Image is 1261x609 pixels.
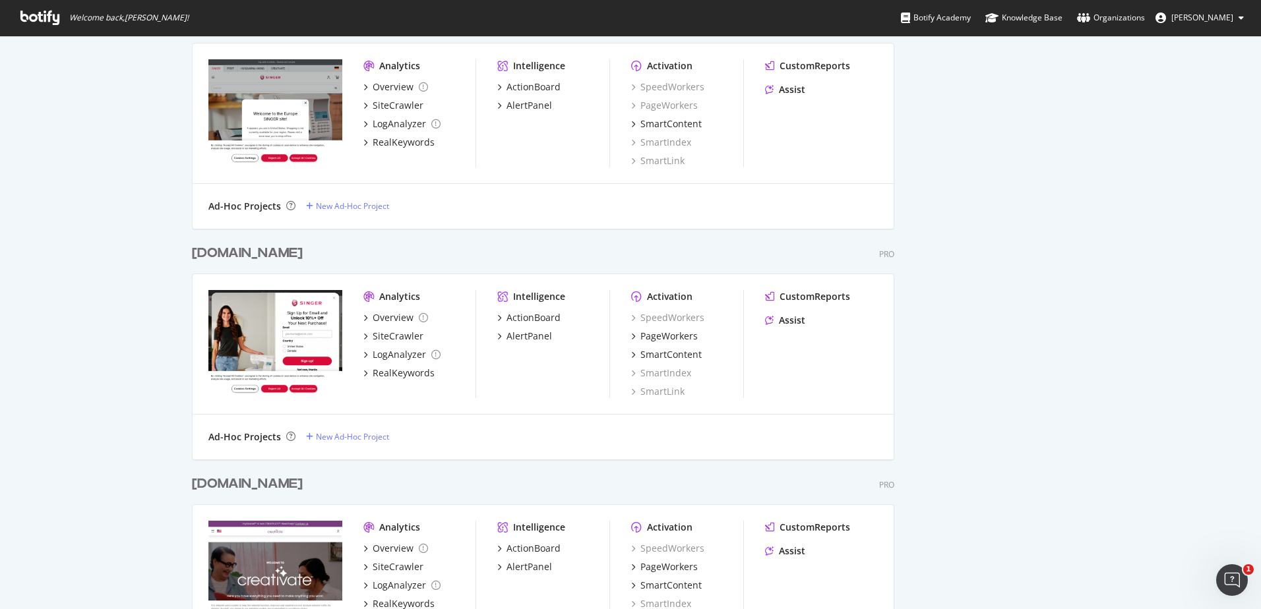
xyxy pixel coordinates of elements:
div: [DOMAIN_NAME] [192,244,303,263]
button: [PERSON_NAME] [1145,7,1254,28]
div: Analytics [379,521,420,534]
div: Overview [373,80,414,94]
div: PageWorkers [640,560,698,573]
div: SiteCrawler [373,330,423,343]
div: SiteCrawler [373,99,423,112]
a: PageWorkers [631,560,698,573]
a: SiteCrawler [363,560,423,573]
span: 1 [1243,564,1254,575]
div: CustomReports [780,521,850,534]
div: Pro [879,479,894,490]
div: SiteCrawler [373,560,423,573]
a: LogAnalyzer [363,348,441,361]
a: [DOMAIN_NAME] [192,244,308,263]
a: Overview [363,311,428,324]
div: Overview [373,542,414,555]
div: ActionBoard [507,80,561,94]
div: RealKeywords [373,136,435,149]
div: Analytics [379,290,420,303]
span: Helena Ellström [1171,12,1233,23]
div: LogAnalyzer [373,117,426,130]
a: AlertPanel [497,99,552,112]
a: SpeedWorkers [631,542,704,555]
a: SmartContent [631,117,702,130]
a: [DOMAIN_NAME] [192,475,308,494]
a: Assist [765,83,805,96]
div: Organizations [1077,11,1145,24]
a: LogAnalyzer [363,117,441,130]
div: Pro [879,248,894,260]
div: SmartContent [640,117,702,130]
div: Overview [373,311,414,324]
a: ActionBoard [497,542,561,555]
div: Activation [647,59,692,72]
a: PageWorkers [631,330,698,343]
div: Activation [647,521,692,534]
a: PageWorkers [631,99,698,112]
div: AlertPanel [507,560,552,573]
div: Ad-Hoc Projects [208,200,281,213]
a: AlertPanel [497,330,552,343]
img: europe.singer.com [208,59,342,166]
a: RealKeywords [363,136,435,149]
a: ActionBoard [497,80,561,94]
a: SpeedWorkers [631,311,704,324]
div: Intelligence [513,59,565,72]
a: SpeedWorkers [631,80,704,94]
div: Assist [779,544,805,558]
a: LogAnalyzer [363,579,441,592]
div: SmartContent [640,348,702,361]
div: Ad-Hoc Projects [208,430,281,444]
a: Assist [765,544,805,558]
a: SmartIndex [631,136,691,149]
a: SiteCrawler [363,99,423,112]
div: AlertPanel [507,99,552,112]
div: New Ad-Hoc Project [316,200,389,212]
a: RealKeywords [363,366,435,380]
a: CustomReports [765,59,850,72]
a: Assist [765,314,805,327]
div: PageWorkers [640,330,698,343]
a: Overview [363,80,428,94]
div: LogAnalyzer [373,579,426,592]
div: Activation [647,290,692,303]
a: SmartLink [631,154,685,167]
div: Assist [779,314,805,327]
div: CustomReports [780,290,850,303]
a: SmartContent [631,348,702,361]
div: AlertPanel [507,330,552,343]
a: AlertPanel [497,560,552,573]
a: ActionBoard [497,311,561,324]
a: CustomReports [765,290,850,303]
div: [DOMAIN_NAME] [192,475,303,494]
img: singer.com [208,290,342,397]
div: ActionBoard [507,311,561,324]
div: Botify Academy [901,11,971,24]
div: LogAnalyzer [373,348,426,361]
a: Overview [363,542,428,555]
a: SiteCrawler [363,330,423,343]
a: SmartContent [631,579,702,592]
div: Analytics [379,59,420,72]
div: ActionBoard [507,542,561,555]
div: SmartContent [640,579,702,592]
div: Knowledge Base [985,11,1062,24]
div: New Ad-Hoc Project [316,431,389,442]
a: New Ad-Hoc Project [306,200,389,212]
div: RealKeywords [373,366,435,380]
iframe: Intercom live chat [1216,564,1248,596]
div: Assist [779,83,805,96]
a: SmartIndex [631,366,691,380]
a: CustomReports [765,521,850,534]
a: SmartLink [631,385,685,398]
div: Intelligence [513,521,565,534]
span: Welcome back, [PERSON_NAME] ! [69,13,189,23]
